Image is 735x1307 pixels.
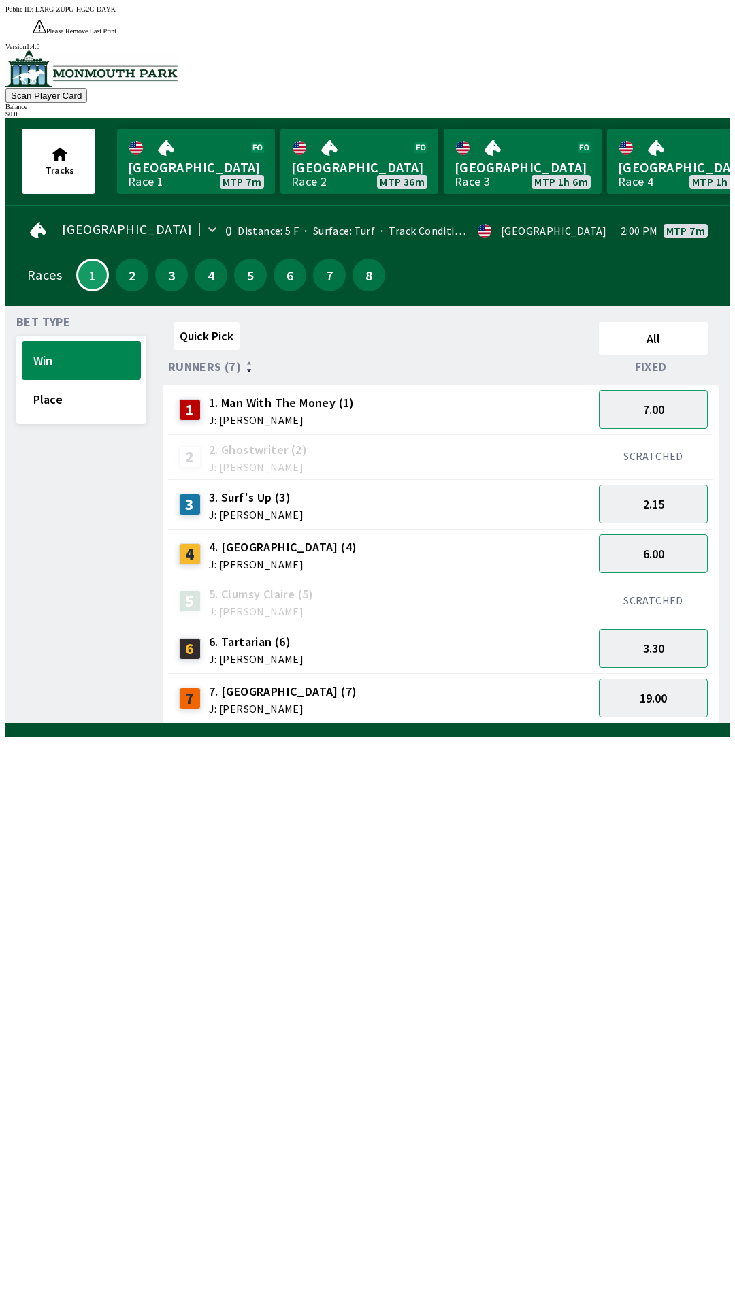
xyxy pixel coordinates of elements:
button: 6.00 [599,534,708,573]
span: 3.30 [643,641,664,656]
span: 5. Clumsy Claire (5) [209,585,314,603]
span: 1 [81,272,104,278]
span: 3 [159,270,184,280]
div: Race 4 [618,176,653,187]
div: SCRATCHED [599,594,708,607]
button: 2 [116,259,148,291]
span: [GEOGRAPHIC_DATA] [455,159,591,176]
span: Distance: 5 F [238,224,299,238]
span: J: [PERSON_NAME] [209,559,357,570]
div: $ 0.00 [5,110,730,118]
a: [GEOGRAPHIC_DATA]Race 1MTP 7m [117,129,275,194]
span: [GEOGRAPHIC_DATA] [291,159,427,176]
div: 3 [179,494,201,515]
div: Race 3 [455,176,490,187]
span: 6.00 [643,546,664,562]
div: 5 [179,590,201,612]
div: SCRATCHED [599,449,708,463]
span: Please Remove Last Print [46,27,116,35]
span: Quick Pick [180,328,233,344]
button: 19.00 [599,679,708,717]
button: Scan Player Card [5,88,87,103]
div: [GEOGRAPHIC_DATA] [501,225,607,236]
span: Surface: Turf [299,224,375,238]
span: 6 [277,270,303,280]
span: 19.00 [640,690,667,706]
button: All [599,322,708,355]
button: 5 [234,259,267,291]
span: 7.00 [643,402,664,417]
div: Balance [5,103,730,110]
span: Bet Type [16,317,70,327]
span: 2. Ghostwriter (2) [209,441,307,459]
div: Races [27,270,62,280]
img: venue logo [5,50,178,87]
span: Tracks [46,164,74,176]
button: Quick Pick [174,322,240,350]
span: 3. Surf's Up (3) [209,489,304,506]
div: Version 1.4.0 [5,43,730,50]
div: Race 2 [291,176,327,187]
span: MTP 7m [223,176,261,187]
span: J: [PERSON_NAME] [209,653,304,664]
div: Fixed [593,360,713,374]
div: Race 1 [128,176,163,187]
div: Runners (7) [168,360,593,374]
div: Public ID: [5,5,730,13]
span: Track Condition: Fast [375,224,493,238]
div: 1 [179,399,201,421]
button: 7.00 [599,390,708,429]
span: 2 [119,270,145,280]
a: [GEOGRAPHIC_DATA]Race 3MTP 1h 6m [444,129,602,194]
span: 4. [GEOGRAPHIC_DATA] (4) [209,538,357,556]
button: Win [22,341,141,380]
span: 8 [356,270,382,280]
div: 7 [179,688,201,709]
span: 2:00 PM [621,225,658,236]
span: Runners (7) [168,361,241,372]
span: All [605,331,702,346]
button: 6 [274,259,306,291]
button: 1 [76,259,109,291]
span: J: [PERSON_NAME] [209,703,357,714]
span: 7. [GEOGRAPHIC_DATA] (7) [209,683,357,700]
span: 2.15 [643,496,664,512]
button: Place [22,380,141,419]
span: J: [PERSON_NAME] [209,606,314,617]
span: J: [PERSON_NAME] [209,509,304,520]
span: Place [33,391,129,407]
span: MTP 1h 6m [534,176,588,187]
button: 4 [195,259,227,291]
span: 5 [238,270,263,280]
span: 1. Man With The Money (1) [209,394,355,412]
button: 3 [155,259,188,291]
span: 4 [198,270,224,280]
span: J: [PERSON_NAME] [209,415,355,425]
button: 8 [353,259,385,291]
span: LXRG-ZUPG-HG2G-DAYK [35,5,116,13]
button: Tracks [22,129,95,194]
button: 2.15 [599,485,708,523]
span: [GEOGRAPHIC_DATA] [128,159,264,176]
button: 7 [313,259,346,291]
span: [GEOGRAPHIC_DATA] [62,224,193,235]
span: 7 [316,270,342,280]
div: 6 [179,638,201,660]
span: MTP 36m [380,176,425,187]
a: [GEOGRAPHIC_DATA]Race 2MTP 36m [280,129,438,194]
span: 6. Tartarian (6) [209,633,304,651]
span: MTP 7m [666,225,705,236]
span: Fixed [635,361,667,372]
div: 2 [179,446,201,468]
button: 3.30 [599,629,708,668]
div: 4 [179,543,201,565]
div: 0 [225,225,232,236]
span: J: [PERSON_NAME] [209,462,307,472]
span: Win [33,353,129,368]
